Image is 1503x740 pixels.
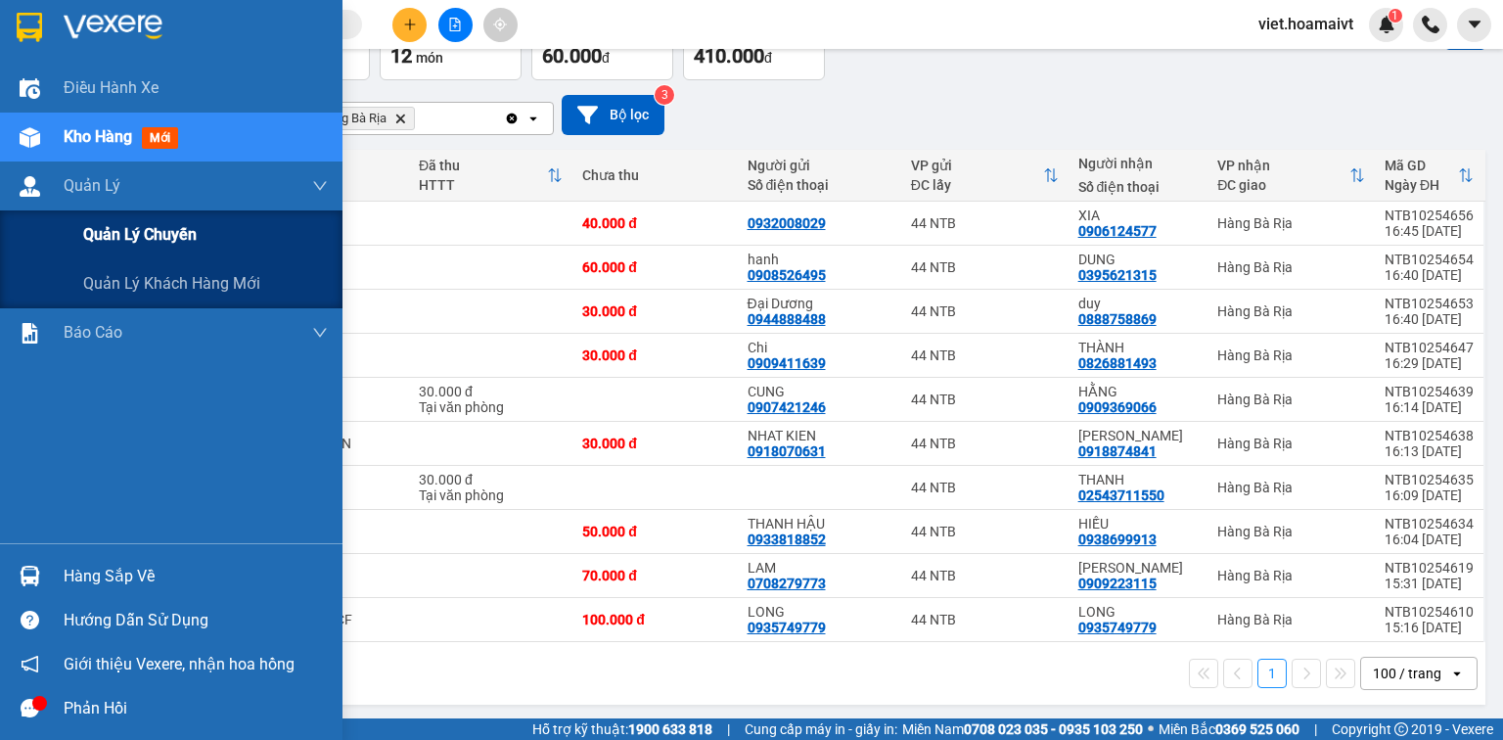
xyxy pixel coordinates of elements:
div: NTB10254654 [1385,252,1474,267]
div: Hàng Bà Rịa [1217,347,1365,363]
div: HẰNG [1078,384,1199,399]
div: 70.000 đ [582,568,727,583]
svg: Delete [394,113,406,124]
div: LONG [1078,604,1199,620]
span: aim [493,18,507,31]
div: 44 NTB [911,568,1059,583]
img: warehouse-icon [20,566,40,586]
div: Người nhận [1078,156,1199,171]
sup: 1 [1389,9,1402,23]
div: 30.000 đ [582,303,727,319]
span: đ [764,50,772,66]
div: VP gửi [911,158,1043,173]
img: phone-icon [1422,16,1439,33]
span: Miền Nam [902,718,1143,740]
div: HIẾU [1078,516,1199,532]
div: THANH [1078,472,1199,487]
div: Hàng Bà Rịa [1217,612,1365,627]
div: 0932008029 [748,215,826,231]
div: NTB10254610 [1385,604,1474,620]
div: Hàng Bà Rịa [1217,568,1365,583]
div: Hướng dẫn sử dụng [64,606,328,635]
div: Số điện thoại [1078,179,1199,195]
div: HTTT [419,177,547,193]
svg: open [1449,666,1465,681]
span: Điều hành xe [64,75,159,100]
div: Tại văn phòng [419,399,563,415]
div: 50.000 đ [582,524,727,539]
span: Giới thiệu Vexere, nhận hoa hồng [64,652,295,676]
div: NTB10254639 [1385,384,1474,399]
div: 0395621315 [1078,267,1157,283]
div: 0906124577 [1078,223,1157,239]
strong: 0369 525 060 [1215,721,1299,737]
span: ⚪️ [1148,725,1154,733]
div: 30.000 đ [582,436,727,451]
div: 30.000 đ [582,347,727,363]
span: environment [10,109,23,122]
div: NTB10254634 [1385,516,1474,532]
span: file-add [448,18,462,31]
div: 44 NTB [911,612,1059,627]
div: 16:14 [DATE] [1385,399,1474,415]
span: caret-down [1466,16,1483,33]
div: NHAT KIEN [748,428,891,443]
span: | [727,718,730,740]
span: 1 [1391,9,1398,23]
div: 16:04 [DATE] [1385,532,1474,547]
div: Tại văn phòng [419,487,563,503]
img: logo-vxr [17,13,42,42]
div: Đã thu [419,158,547,173]
span: mới [142,127,178,149]
div: Chưa thu [582,167,727,183]
div: 0935749779 [1078,620,1157,635]
div: DUNG [1078,252,1199,267]
button: file-add [438,8,473,42]
span: viet.hoamaivt [1243,12,1369,36]
div: Ngày ĐH [1385,177,1458,193]
span: down [312,178,328,194]
span: question-circle [21,611,39,629]
button: 1 [1257,659,1287,688]
div: ĐỨC LÊ [1078,428,1199,443]
b: 154/1 Bình Giã, P 8 [135,108,258,145]
div: 16:09 [DATE] [1385,487,1474,503]
div: NTB10254653 [1385,296,1474,311]
div: 44 NTB [911,347,1059,363]
span: Quản lý chuyến [83,222,197,247]
svg: Clear all [504,111,520,126]
span: đ [602,50,610,66]
img: icon-new-feature [1378,16,1395,33]
div: duy [1078,296,1199,311]
div: 0907421246 [748,399,826,415]
button: aim [483,8,518,42]
div: 0909411639 [748,355,826,371]
div: Chi [748,340,891,355]
div: Số điện thoại [748,177,891,193]
div: 0938699913 [1078,532,1157,547]
span: | [1314,718,1317,740]
div: ĐC lấy [911,177,1043,193]
th: Toggle SortBy [1207,150,1375,202]
div: Hàng Bà Rịa [1217,259,1365,275]
div: 100 / trang [1373,664,1441,683]
li: VP 44 NTB [10,83,135,105]
span: message [21,699,39,717]
div: 44 NTB [911,303,1059,319]
div: LAM [748,560,891,576]
li: VP Bình Giã [135,83,260,105]
button: Bộ lọc [562,95,664,135]
input: Selected Hàng Bà Rịa. [419,109,421,128]
strong: 1900 633 818 [628,721,712,737]
div: NTB10254619 [1385,560,1474,576]
li: Hoa Mai [10,10,284,47]
button: caret-down [1457,8,1491,42]
div: THANH HẬU [748,516,891,532]
div: CUNG [748,384,891,399]
div: ĐC giao [1217,177,1349,193]
img: warehouse-icon [20,78,40,99]
div: 0826881493 [1078,355,1157,371]
img: warehouse-icon [20,127,40,148]
div: 0909369066 [1078,399,1157,415]
th: Toggle SortBy [901,150,1069,202]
